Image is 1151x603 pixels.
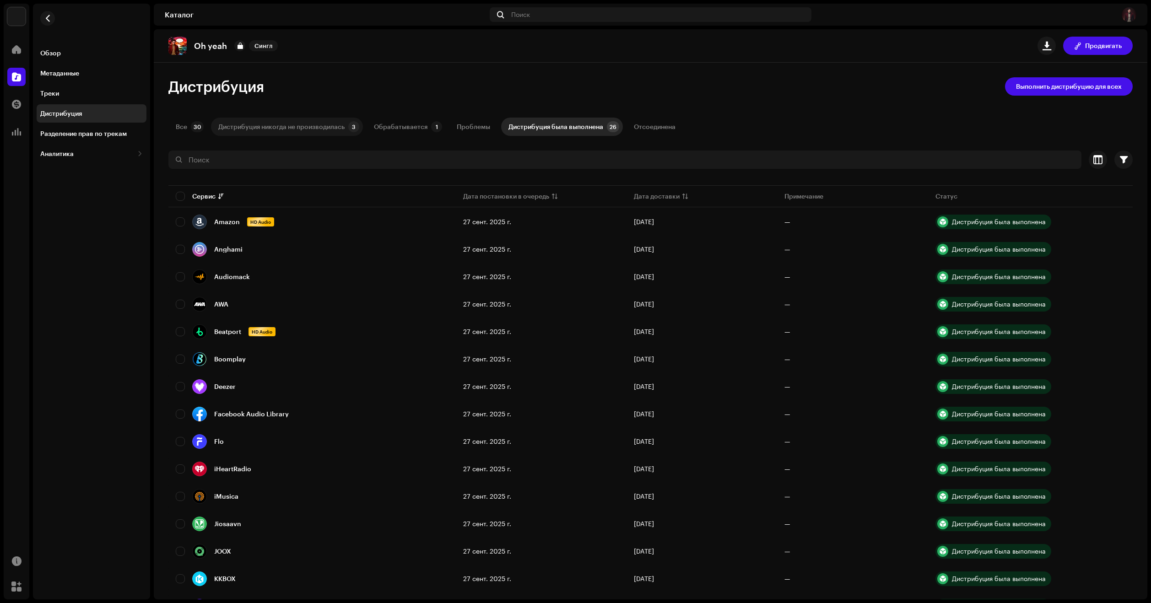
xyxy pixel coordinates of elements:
[784,493,790,500] re-a-table-badge: —
[952,411,1046,417] div: Дистрибуция была выполнена
[214,466,251,472] div: iHeartRadio
[952,521,1046,527] div: Дистрибуция была выполнена
[214,219,240,225] div: Amazon
[634,410,654,418] span: 7 окт. 2025 г.
[214,356,246,362] div: Boomplay
[214,548,231,555] div: JOOX
[784,219,790,225] re-a-table-badge: —
[463,465,511,473] span: 27 сент. 2025 г.
[952,493,1046,500] div: Дистрибуция была выполнена
[634,437,654,445] span: 7 окт. 2025 г.
[784,246,790,253] re-a-table-badge: —
[457,118,490,136] div: Проблемы
[634,520,654,528] span: 7 окт. 2025 г.
[463,328,511,335] span: 27 сент. 2025 г.
[249,328,275,335] span: HD Audio
[194,41,227,51] p: Oh yeah
[463,300,511,308] span: 27 сент. 2025 г.
[784,438,790,445] re-a-table-badge: —
[634,382,654,390] span: 7 окт. 2025 г.
[607,121,619,132] p-badge: 26
[784,301,790,307] re-a-table-badge: —
[249,40,278,51] span: Сингл
[374,118,427,136] div: Обрабатывается
[214,438,224,445] div: Flo
[37,84,146,102] re-m-nav-item: Треки
[463,410,511,418] span: 27 сент. 2025 г.
[40,150,74,157] div: Аналитика
[214,383,236,390] div: Deezer
[168,77,264,96] span: Дистрибуция
[952,383,1046,390] div: Дистрибуция была выполнена
[37,145,146,163] re-m-nav-dropdown: Аналитика
[214,411,289,417] div: Facebook Audio Library
[214,493,238,500] div: iMusica
[634,355,654,363] span: 7 окт. 2025 г.
[1016,77,1122,96] span: Выполнить дистрибуцию для всех
[1005,77,1133,96] button: Выполнить дистрибуцию для всех
[40,130,127,137] div: Разделение прав по трекам
[37,124,146,143] re-m-nav-item: Разделение прав по трекам
[784,521,790,527] re-a-table-badge: —
[634,118,675,136] div: Отсоединена
[634,300,654,308] span: 7 окт. 2025 г.
[463,355,511,363] span: 27 сент. 2025 г.
[1063,37,1133,55] button: Продвигать
[952,328,1046,335] div: Дистрибуция была выполнена
[463,382,511,390] span: 27 сент. 2025 г.
[214,246,243,253] div: Anghami
[214,328,241,335] div: Beatport
[634,192,680,201] div: Дата доставки
[463,547,511,555] span: 27 сент. 2025 г.
[634,245,654,253] span: 7 окт. 2025 г.
[634,575,654,582] span: 7 окт. 2025 г.
[952,356,1046,362] div: Дистрибуция была выполнена
[165,11,486,18] div: Каталог
[952,246,1046,253] div: Дистрибуция была выполнена
[952,219,1046,225] div: Дистрибуция была выполнена
[952,466,1046,472] div: Дистрибуция была выполнена
[952,274,1046,280] div: Дистрибуция была выполнена
[634,547,654,555] span: 7 окт. 2025 г.
[784,548,790,555] re-a-table-badge: —
[784,466,790,472] re-a-table-badge: —
[784,383,790,390] re-a-table-badge: —
[463,520,511,528] span: 27 сент. 2025 г.
[37,44,146,62] re-m-nav-item: Обзор
[463,192,549,201] div: Дата постановки в очередь
[463,492,511,500] span: 27 сент. 2025 г.
[214,274,250,280] div: Audiomack
[40,49,61,57] div: Обзор
[214,301,228,307] div: AWA
[784,274,790,280] re-a-table-badge: —
[214,576,236,582] div: KKBOX
[7,7,26,26] img: 4f352ab7-c6b2-4ec4-b97a-09ea22bd155f
[784,328,790,335] re-a-table-badge: —
[463,218,511,226] span: 27 сент. 2025 г.
[463,245,511,253] span: 27 сент. 2025 г.
[218,118,345,136] div: Дистрибуция никогда не производилась
[248,219,273,225] span: HD Audio
[952,438,1046,445] div: Дистрибуция была выполнена
[511,11,530,18] span: Поиск
[784,411,790,417] re-a-table-badge: —
[168,37,187,55] img: cadece86-6a34-4631-b716-3c99b67f42cf
[634,492,654,500] span: 7 окт. 2025 г.
[463,437,511,445] span: 27 сент. 2025 г.
[431,121,442,132] p-badge: 1
[463,273,511,280] span: 27 сент. 2025 г.
[168,151,1081,169] input: Поиск
[784,356,790,362] re-a-table-badge: —
[634,328,654,335] span: 7 окт. 2025 г.
[191,121,204,132] p-badge: 30
[634,273,654,280] span: 7 окт. 2025 г.
[952,548,1046,555] div: Дистрибуция была выполнена
[192,192,216,201] div: Сервис
[952,301,1046,307] div: Дистрибуция была выполнена
[37,64,146,82] re-m-nav-item: Метаданные
[508,118,603,136] div: Дистрибуция была выполнена
[634,465,654,473] span: 7 окт. 2025 г.
[40,110,82,117] div: Дистрибуция
[214,521,241,527] div: Jiosaavn
[952,576,1046,582] div: Дистрибуция была выполнена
